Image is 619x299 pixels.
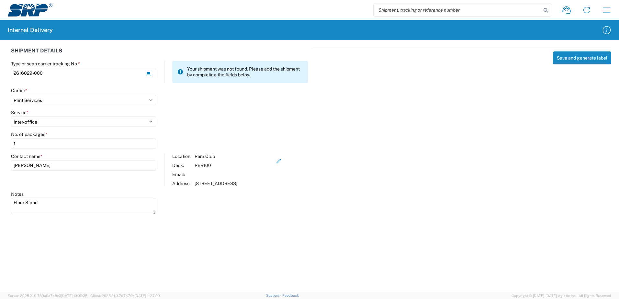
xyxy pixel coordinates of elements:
label: Notes [11,191,24,197]
label: Service [11,110,28,116]
label: Contact name [11,153,42,159]
span: [DATE] 11:37:29 [135,294,160,298]
div: [STREET_ADDRESS] [195,181,271,186]
span: Copyright © [DATE]-[DATE] Agistix Inc., All Rights Reserved [512,293,611,299]
span: [DATE] 10:09:35 [61,294,87,298]
label: Carrier [11,88,27,94]
label: Type or scan carrier tracking No. [11,61,80,67]
label: No. of packages [11,131,47,137]
div: Address: [172,181,191,186]
div: Pera Club [195,153,271,159]
input: Shipment, tracking or reference number [374,4,541,16]
h2: Internal Delivery [8,26,53,34]
img: srp [8,4,52,17]
div: SHIPMENT DETAILS [11,48,308,61]
div: PER100 [195,162,271,168]
a: Feedback [282,293,299,297]
div: Email: [172,172,191,177]
button: Save and generate label [553,51,611,64]
span: Server: 2025.21.0-769a9a7b8c3 [8,294,87,298]
a: Support [266,293,282,297]
div: Location: [172,153,191,159]
span: Your shipment was not found. Please add the shipment by completing the fields below. [187,66,303,78]
span: Client: 2025.21.0-7d7479b [90,294,160,298]
div: Desk: [172,162,191,168]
